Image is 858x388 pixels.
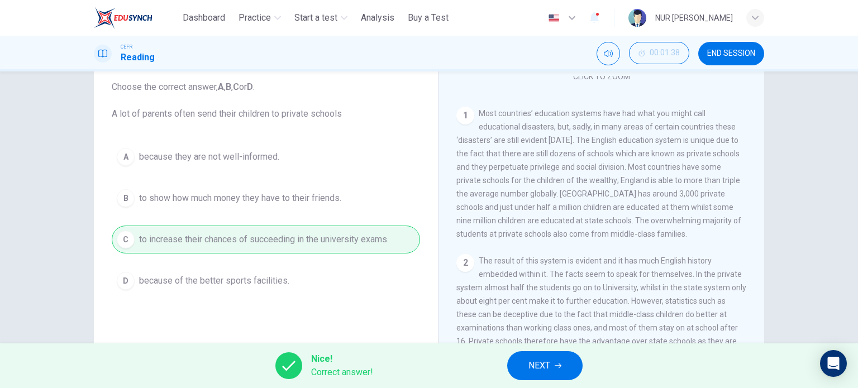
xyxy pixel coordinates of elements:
div: 1 [456,107,474,124]
span: CEFR [121,43,132,51]
span: NEXT [528,358,550,373]
span: Practice [239,11,271,25]
span: Analysis [361,11,394,25]
button: Dashboard [178,8,230,28]
img: ELTC logo [94,7,152,29]
span: Correct answer! [311,366,373,379]
span: END SESSION [707,49,755,58]
button: 00:01:38 [629,42,689,64]
div: NUR [PERSON_NAME] [655,11,733,25]
div: 2 [456,254,474,272]
img: Profile picture [628,9,646,27]
b: C [233,82,239,92]
img: en [547,14,561,22]
button: END SESSION [698,42,764,65]
a: ELTC logo [94,7,178,29]
button: Practice [234,8,285,28]
span: Start a test [294,11,337,25]
b: B [226,82,231,92]
span: Nice! [311,352,373,366]
div: Mute [597,42,620,65]
span: Choose the correct answer, , , or . A lot of parents often send their children to private schools [112,80,420,121]
div: Open Intercom Messenger [820,350,847,377]
b: A [218,82,224,92]
button: NEXT [507,351,583,380]
b: D [247,82,253,92]
button: Start a test [290,8,352,28]
button: Buy a Test [403,8,453,28]
span: Most countries’ education systems have had what you might call educational disasters, but, sadly,... [456,109,741,238]
div: Hide [629,42,689,65]
button: Analysis [356,8,399,28]
span: 00:01:38 [650,49,680,58]
span: Buy a Test [408,11,449,25]
span: Dashboard [183,11,225,25]
h1: Reading [121,51,155,64]
span: The result of this system is evident and it has much English history embedded within it. The fact... [456,256,746,372]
